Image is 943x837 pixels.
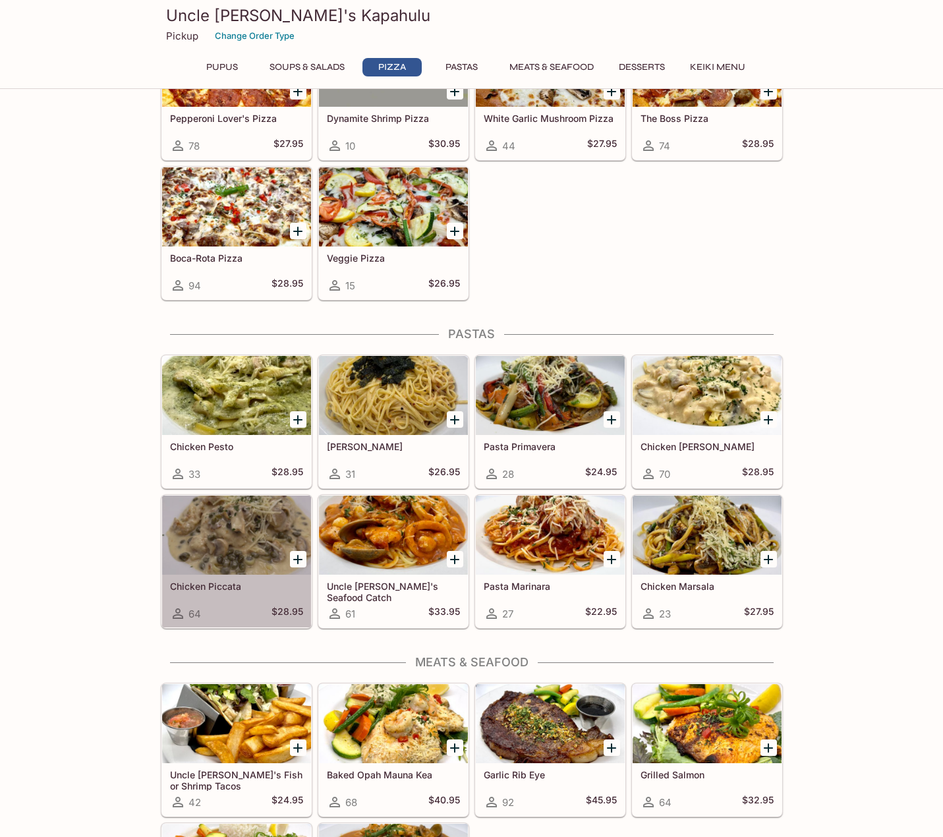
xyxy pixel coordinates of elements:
button: Add Dynamite Shrimp Pizza [447,83,463,100]
h5: $27.95 [744,606,774,621]
div: Chicken Alfredo [633,356,782,435]
h5: Veggie Pizza [327,252,460,264]
h5: $24.95 [271,794,303,810]
h5: Pasta Primavera [484,441,617,452]
h5: Baked Opah Mauna Kea [327,769,460,780]
button: Pastas [432,58,492,76]
h5: $27.95 [587,138,617,154]
span: 78 [188,140,200,152]
span: 70 [659,468,670,480]
button: Add Chicken Piccata [290,551,306,567]
div: Chicken Pesto [162,356,311,435]
button: Pizza [362,58,422,76]
div: Boca-Rota Pizza [162,167,311,246]
button: Desserts [612,58,672,76]
div: White Garlic Mushroom Pizza [476,28,625,107]
h5: Dynamite Shrimp Pizza [327,113,460,124]
span: 42 [188,796,201,809]
h5: Chicken [PERSON_NAME] [641,441,774,452]
h5: $24.95 [585,466,617,482]
button: Add Uncle Bo's Seafood Catch [447,551,463,567]
div: Uncle Bo's Fish or Shrimp Tacos [162,684,311,763]
h5: Chicken Marsala [641,581,774,592]
h5: Pepperoni Lover's Pizza [170,113,303,124]
div: Dynamite Shrimp Pizza [319,28,468,107]
div: Pasta Primavera [476,356,625,435]
a: Garlic Rib Eye92$45.95 [475,683,625,817]
h5: $28.95 [271,466,303,482]
button: Add Garlic Rib Eye [604,739,620,756]
button: Add Uncle Bo's Fish or Shrimp Tacos [290,739,306,756]
span: 33 [188,468,200,480]
h5: $28.95 [742,138,774,154]
div: Chicken Marsala [633,496,782,575]
a: Grilled Salmon64$32.95 [632,683,782,817]
button: Add Chicken Pesto [290,411,306,428]
span: 64 [188,608,201,620]
a: Chicken Piccata64$28.95 [161,495,312,628]
h5: Boca-Rota Pizza [170,252,303,264]
span: 10 [345,140,355,152]
a: [PERSON_NAME]31$26.95 [318,355,469,488]
button: Add Pasta Marinara [604,551,620,567]
a: Pasta Marinara27$22.95 [475,495,625,628]
div: Uncle Bo's Seafood Catch [319,496,468,575]
h5: $40.95 [428,794,460,810]
span: 44 [502,140,515,152]
button: Add The Boss Pizza [760,83,777,100]
button: Add Tarako Pasta [447,411,463,428]
h3: Uncle [PERSON_NAME]'s Kapahulu [166,5,778,26]
a: White Garlic Mushroom Pizza44$27.95 [475,27,625,160]
div: Chicken Piccata [162,496,311,575]
div: Pasta Marinara [476,496,625,575]
span: 23 [659,608,671,620]
button: Add Baked Opah Mauna Kea [447,739,463,756]
p: Pickup [166,30,198,42]
h5: $28.95 [742,466,774,482]
h5: Pasta Marinara [484,581,617,592]
a: Uncle [PERSON_NAME]'s Fish or Shrimp Tacos42$24.95 [161,683,312,817]
a: Chicken Marsala23$27.95 [632,495,782,628]
h5: Uncle [PERSON_NAME]'s Seafood Catch [327,581,460,602]
h5: Garlic Rib Eye [484,769,617,780]
h5: $26.95 [428,466,460,482]
h5: $22.95 [585,606,617,621]
h5: Chicken Piccata [170,581,303,592]
h5: Grilled Salmon [641,769,774,780]
a: Veggie Pizza15$26.95 [318,167,469,300]
div: Veggie Pizza [319,167,468,246]
h5: $28.95 [271,606,303,621]
span: 31 [345,468,355,480]
button: Meats & Seafood [502,58,601,76]
h4: Meats & Seafood [161,655,783,670]
span: 64 [659,796,672,809]
div: The Boss Pizza [633,28,782,107]
h5: Uncle [PERSON_NAME]'s Fish or Shrimp Tacos [170,769,303,791]
a: Pepperoni Lover's Pizza78$27.95 [161,27,312,160]
a: Chicken Pesto33$28.95 [161,355,312,488]
button: Add Pasta Primavera [604,411,620,428]
button: Soups & Salads [262,58,352,76]
button: Add Boca-Rota Pizza [290,223,306,239]
span: 74 [659,140,670,152]
div: Baked Opah Mauna Kea [319,684,468,763]
span: 27 [502,608,513,620]
h5: [PERSON_NAME] [327,441,460,452]
a: Uncle [PERSON_NAME]'s Seafood Catch61$33.95 [318,495,469,628]
h5: $33.95 [428,606,460,621]
h5: Chicken Pesto [170,441,303,452]
h5: $26.95 [428,277,460,293]
div: Grilled Salmon [633,684,782,763]
button: Change Order Type [209,26,300,46]
div: Tarako Pasta [319,356,468,435]
span: 61 [345,608,355,620]
span: 15 [345,279,355,292]
button: Add Pepperoni Lover's Pizza [290,83,306,100]
a: Dynamite Shrimp Pizza10$30.95 [318,27,469,160]
h5: The Boss Pizza [641,113,774,124]
div: Garlic Rib Eye [476,684,625,763]
a: Pasta Primavera28$24.95 [475,355,625,488]
span: 92 [502,796,514,809]
button: Keiki Menu [683,58,753,76]
span: 28 [502,468,514,480]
